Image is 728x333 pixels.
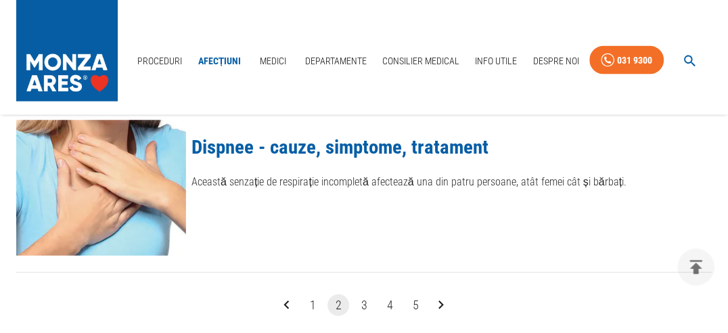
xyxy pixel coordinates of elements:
[302,294,323,316] button: Go to page 1
[327,294,349,316] button: page 2
[193,47,247,75] a: Afecțiuni
[191,135,488,158] a: Dispnee - cauze, simptome, tratament
[132,47,187,75] a: Proceduri
[430,294,452,316] button: Go to next page
[353,294,375,316] button: Go to page 3
[405,294,426,316] button: Go to page 5
[16,120,186,256] img: Dispnee - cauze, simptome, tratament
[617,52,652,69] div: 031 9300
[276,294,298,316] button: Go to previous page
[377,47,465,75] a: Consilier Medical
[470,47,522,75] a: Info Utile
[191,174,712,190] p: Această senzație de respirație incompletă afectează una din patru persoane, atât femei cât și băr...
[251,47,294,75] a: Medici
[527,47,584,75] a: Despre Noi
[300,47,372,75] a: Departamente
[274,294,454,316] nav: pagination navigation
[379,294,401,316] button: Go to page 4
[677,248,714,286] button: delete
[589,46,664,75] a: 031 9300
